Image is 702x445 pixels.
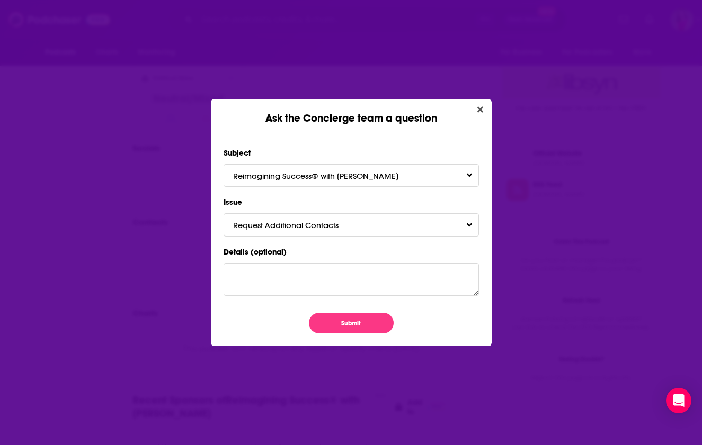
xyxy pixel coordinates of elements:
[224,146,479,160] label: Subject
[473,103,487,116] button: Close
[666,388,691,413] div: Open Intercom Messenger
[224,164,479,187] button: Reimagining Success® with [PERSON_NAME]Toggle Pronoun Dropdown
[224,213,479,236] button: Request Additional ContactsToggle Pronoun Dropdown
[309,313,394,333] button: Submit
[233,171,420,181] span: Reimagining Success® with [PERSON_NAME]
[224,245,479,259] label: Details (optional)
[233,220,360,230] span: Request Additional Contacts
[224,195,479,209] label: Issue
[211,99,492,125] div: Ask the Concierge team a question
